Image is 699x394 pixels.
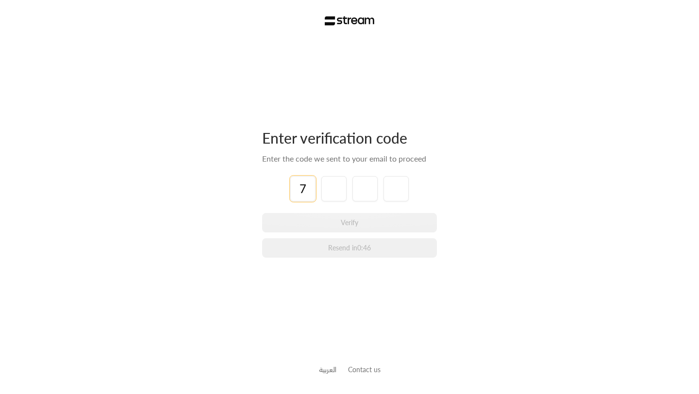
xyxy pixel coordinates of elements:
[325,16,375,26] img: Stream Logo
[319,361,336,378] a: العربية
[262,153,437,164] div: Enter the code we sent to your email to proceed
[348,364,381,375] button: Contact us
[262,129,437,147] div: Enter verification code
[348,365,381,374] a: Contact us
